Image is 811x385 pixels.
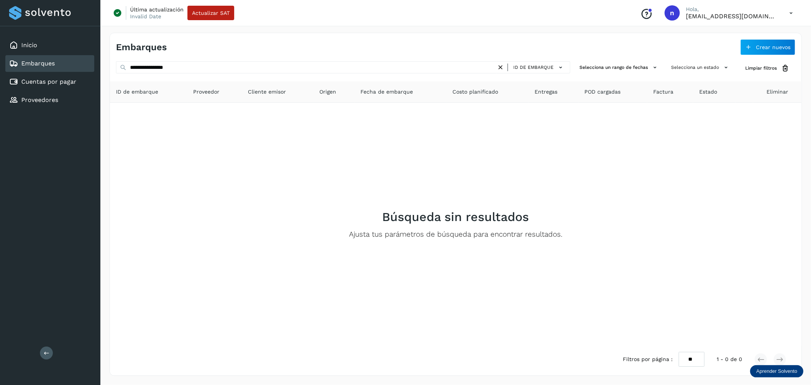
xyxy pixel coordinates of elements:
span: POD cargadas [585,88,621,96]
p: Última actualización [130,6,184,13]
span: Filtros por página : [623,355,673,363]
p: Invalid Date [130,13,161,20]
p: Aprender Solvento [756,368,797,374]
span: Actualizar SAT [192,10,230,16]
a: Inicio [21,41,37,49]
span: Fecha de embarque [360,88,413,96]
span: Costo planificado [452,88,498,96]
span: Proveedor [194,88,220,96]
button: Selecciona un rango de fechas [576,61,662,74]
button: Actualizar SAT [187,6,234,20]
button: Selecciona un estado [668,61,733,74]
span: Origen [319,88,336,96]
div: Aprender Solvento [750,365,803,377]
h4: Embarques [116,42,167,53]
div: Inicio [5,37,94,54]
div: Cuentas por pagar [5,73,94,90]
button: Crear nuevos [740,39,795,55]
p: Hola, [686,6,777,13]
span: Crear nuevos [756,45,790,50]
p: Ajusta tus parámetros de búsqueda para encontrar resultados. [349,230,562,239]
span: ID de embarque [513,64,554,71]
h2: Búsqueda sin resultados [382,210,529,224]
span: Factura [653,88,673,96]
p: niagara+prod@solvento.mx [686,13,777,20]
a: Proveedores [21,96,58,103]
span: Cliente emisor [248,88,286,96]
div: Proveedores [5,92,94,108]
span: Limpiar filtros [745,65,777,72]
button: ID de embarque [511,62,567,73]
div: Embarques [5,55,94,72]
span: Entregas [535,88,558,96]
span: Eliminar [767,88,788,96]
a: Embarques [21,60,55,67]
span: 1 - 0 de 0 [717,355,742,363]
a: Cuentas por pagar [21,78,76,85]
button: Limpiar filtros [739,61,795,75]
span: ID de embarque [116,88,158,96]
span: Estado [699,88,717,96]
